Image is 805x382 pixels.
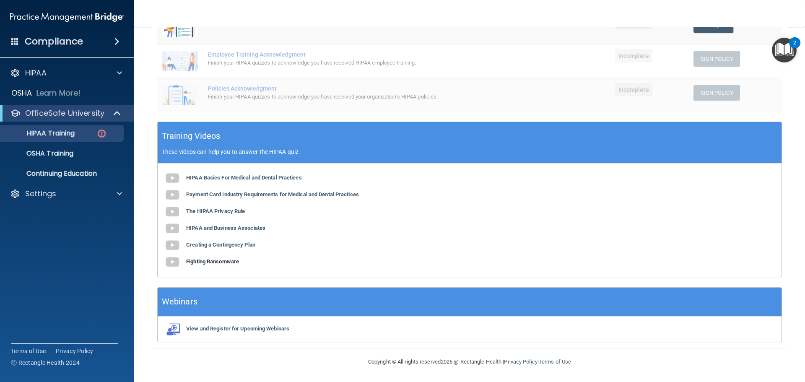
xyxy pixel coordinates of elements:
[11,359,80,367] span: Ⓒ Rectangle Health 2024
[11,347,46,355] a: Terms of Use
[56,347,93,355] a: Privacy Policy
[164,254,181,270] img: gray_youtube_icon.38fcd6cc.png
[186,325,289,332] b: View and Register for Upcoming Webinars
[615,83,652,96] span: Incomplete
[186,208,245,214] b: The HIPAA Privacy Rule
[25,68,47,78] p: HIPAA
[36,88,81,98] p: Learn More!
[162,148,777,155] p: These videos can help you to answer the HIPAA quiz
[208,92,508,102] div: Finish your HIPAA quizzes to acknowledge you have received your organization’s HIPAA policies.
[10,108,122,118] a: OfficeSafe University
[208,85,508,92] div: Policies Acknowledgment
[186,174,302,181] b: HIPAA Basics For Medical and Dental Practices
[164,203,181,220] img: gray_youtube_icon.38fcd6cc.png
[25,108,104,118] p: OfficeSafe University
[5,129,75,138] p: HIPAA Training
[186,191,359,197] b: Payment Card Industry Requirements for Medical and Dental Practices
[208,51,508,58] div: Employee Training Acknowledgment
[162,129,221,143] h5: Training Videos
[164,170,181,187] img: gray_youtube_icon.38fcd6cc.png
[615,49,652,62] span: Incomplete
[162,294,197,309] h5: Webinars
[96,128,107,139] img: danger-circle.6113f641.png
[186,242,255,248] b: Creating a Contingency Plan
[793,43,796,54] div: 2
[25,189,56,199] p: Settings
[693,85,740,101] button: Sign Policy
[10,68,122,78] a: HIPAA
[186,225,265,231] b: HIPAA and Business Associates
[504,359,537,365] a: Privacy Policy
[539,359,571,365] a: Terms of Use
[11,88,32,98] p: OSHA
[317,348,623,375] div: Copyright © All rights reserved 2025 @ Rectangle Health | |
[164,237,181,254] img: gray_youtube_icon.38fcd6cc.png
[164,323,181,335] img: webinarIcon.c7ebbf15.png
[164,220,181,237] img: gray_youtube_icon.38fcd6cc.png
[186,258,239,265] b: Fighting Ransomware
[10,9,124,26] img: PMB logo
[208,58,508,68] div: Finish your HIPAA quizzes to acknowledge you have received HIPAA employee training.
[10,189,122,199] a: Settings
[693,51,740,67] button: Sign Policy
[5,149,73,158] p: OSHA Training
[772,38,797,62] button: Open Resource Center, 2 new notifications
[25,36,83,47] h4: Compliance
[164,187,181,203] img: gray_youtube_icon.38fcd6cc.png
[5,169,120,178] p: Continuing Education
